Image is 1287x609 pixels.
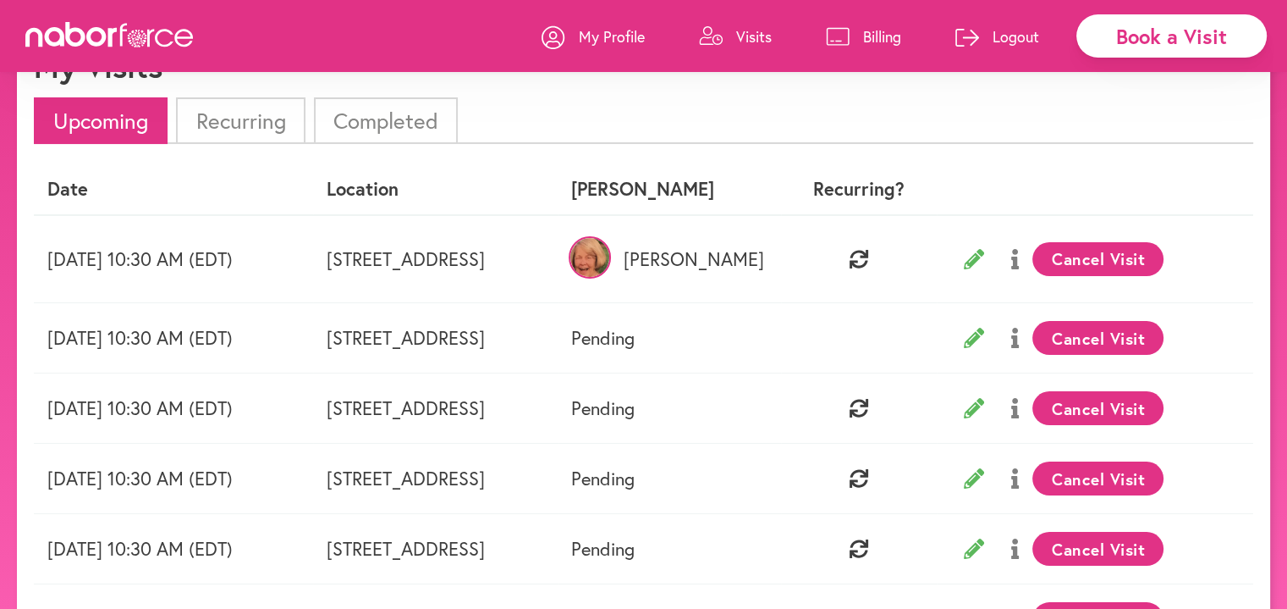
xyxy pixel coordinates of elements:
th: Location [313,164,557,214]
td: [DATE] 10:30 AM (EDT) [34,215,313,303]
td: [DATE] 10:30 AM (EDT) [34,303,313,374]
td: Pending [558,444,782,514]
p: My Profile [579,26,645,47]
img: 6mqFBMsS9edz3PA1ge5N [569,236,611,279]
button: Cancel Visit [1032,462,1163,496]
a: Logout [955,11,1039,62]
th: [PERSON_NAME] [558,164,782,214]
a: Billing [826,11,901,62]
td: Pending [558,514,782,584]
td: [DATE] 10:30 AM (EDT) [34,514,313,584]
td: [STREET_ADDRESS] [313,374,557,444]
th: Recurring? [781,164,937,214]
td: [STREET_ADDRESS] [313,303,557,374]
p: Billing [863,26,901,47]
p: Visits [736,26,772,47]
button: Cancel Visit [1032,242,1163,276]
p: Logout [993,26,1039,47]
button: Cancel Visit [1032,532,1163,566]
th: Date [34,164,313,214]
li: Completed [314,97,458,144]
a: Visits [699,11,772,62]
td: [STREET_ADDRESS] [313,215,557,303]
td: Pending [558,374,782,444]
p: [PERSON_NAME] [571,248,768,270]
td: [DATE] 10:30 AM (EDT) [34,374,313,444]
td: [DATE] 10:30 AM (EDT) [34,444,313,514]
li: Recurring [176,97,305,144]
h1: My Visits [34,48,162,85]
button: Cancel Visit [1032,391,1163,425]
a: My Profile [542,11,645,62]
td: [STREET_ADDRESS] [313,444,557,514]
td: [STREET_ADDRESS] [313,514,557,584]
td: Pending [558,303,782,374]
button: Cancel Visit [1032,321,1163,355]
div: Book a Visit [1076,14,1267,58]
li: Upcoming [34,97,168,144]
